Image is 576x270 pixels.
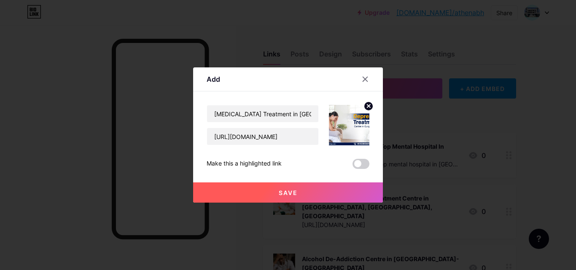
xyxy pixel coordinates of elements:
[207,128,318,145] input: URL
[193,182,383,203] button: Save
[329,105,369,145] img: link_thumbnail
[207,74,220,84] div: Add
[207,159,282,169] div: Make this a highlighted link
[207,105,318,122] input: Title
[279,189,298,196] span: Save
